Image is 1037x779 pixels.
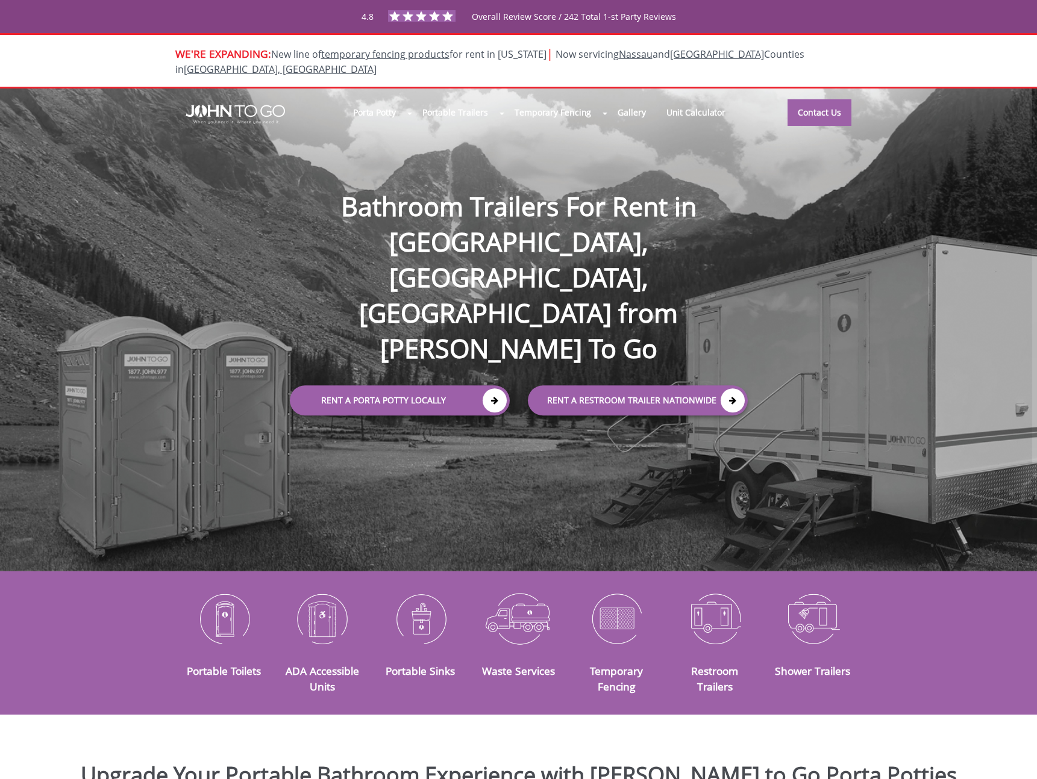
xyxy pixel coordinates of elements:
a: Porta Potty [343,99,406,125]
a: Portable Sinks [386,663,455,678]
a: Waste Services [482,663,555,678]
a: rent a RESTROOM TRAILER Nationwide [528,385,748,415]
span: New line of for rent in [US_STATE] [175,48,804,76]
img: Shower-Trailers-icon_N.png [773,587,853,650]
a: Gallery [607,99,656,125]
a: ADA Accessible Units [286,663,359,694]
a: Restroom Trailers [691,663,738,694]
span: Overall Review Score / 242 Total 1-st Party Reviews [472,11,676,46]
span: 4.8 [362,11,374,22]
a: Temporary Fencing [504,99,601,125]
img: Portable-Toilets-icon_N.png [184,587,265,650]
span: Now servicing and Counties in [175,48,804,76]
img: Waste-Services-icon_N.png [478,587,559,650]
span: | [547,45,553,61]
a: Contact Us [788,99,851,126]
a: Nassau [619,48,653,61]
h1: Bathroom Trailers For Rent in [GEOGRAPHIC_DATA], [GEOGRAPHIC_DATA], [GEOGRAPHIC_DATA] from [PERSO... [278,150,760,367]
a: Portable Trailers [412,99,498,125]
a: Temporary Fencing [590,663,643,694]
a: Rent a Porta Potty Locally [290,385,510,415]
img: Restroom-Trailers-icon_N.png [675,587,755,650]
a: Unit Calculator [656,99,736,125]
img: ADA-Accessible-Units-icon_N.png [282,587,362,650]
a: [GEOGRAPHIC_DATA] [670,48,764,61]
img: Portable-Sinks-icon_N.png [380,587,460,650]
span: WE'RE EXPANDING: [175,46,271,61]
a: [GEOGRAPHIC_DATA], [GEOGRAPHIC_DATA] [184,63,377,76]
a: Portable Toilets [187,663,261,678]
img: Temporary-Fencing-cion_N.png [577,587,657,650]
a: Shower Trailers [775,663,850,678]
a: temporary fencing products [321,48,450,61]
img: JOHN to go [186,105,285,124]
